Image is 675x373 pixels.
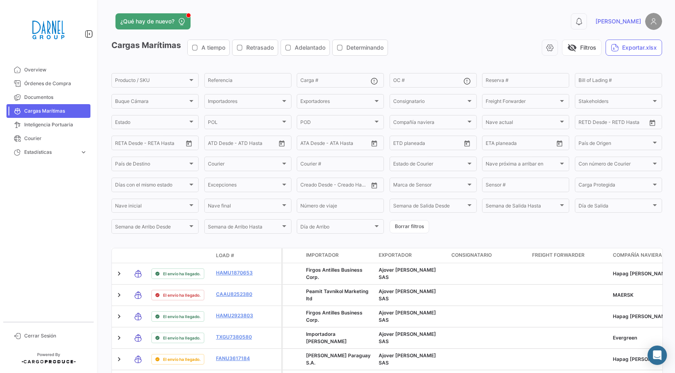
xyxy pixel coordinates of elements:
button: A tiempo [188,40,229,55]
datatable-header-cell: Modo de Transporte [128,252,148,259]
img: placeholder-user.png [645,13,662,30]
span: ¿Qué hay de nuevo? [120,17,174,25]
span: Importadores [208,100,281,105]
span: El envío ha llegado. [163,292,201,298]
span: Adelantado [295,44,325,52]
button: Open calendar [276,137,288,149]
span: Carga Protegida [579,183,651,189]
a: TXGU7380580 [216,333,258,341]
span: Courier [208,162,281,168]
span: Firgos Antilles Business Corp. [306,267,363,280]
button: Open calendar [646,117,658,129]
span: Ajover Darnel SAS [379,352,436,366]
a: Expand/Collapse Row [115,270,123,278]
span: Consignatario [393,100,466,105]
button: visibility_offFiltros [562,40,602,56]
span: Peamit Tavnikol Marketing ltd [306,288,369,302]
a: Expand/Collapse Row [115,291,123,299]
span: Freight Forwarder [532,251,585,259]
datatable-header-cell: Póliza [261,252,281,259]
span: Semana de Salida Desde [393,204,466,210]
span: Días con el mismo estado [115,183,188,189]
span: expand_more [80,149,87,156]
input: ATD Hasta [214,141,247,147]
span: Excepciones [208,183,281,189]
input: Creado Hasta [307,183,339,189]
a: Courier [6,132,90,145]
button: ¿Qué hay de nuevo? [115,13,191,29]
span: Importadora Virzi S.A. [306,331,347,344]
button: Open calendar [368,179,380,191]
button: Borrar filtros [390,220,429,233]
span: Ajover Darnel SAS [379,288,436,302]
span: Load # [216,252,234,259]
input: Hasta [585,121,617,126]
button: Retrasado [233,40,278,55]
button: Determinando [333,40,388,55]
span: Freight Forwarder [486,100,558,105]
span: Evergreen [613,335,637,341]
datatable-header-cell: Importador [303,248,375,263]
span: Buque Cámara [115,100,188,105]
span: El envío ha llegado. [163,335,201,341]
span: El envío ha llegado. [163,356,201,363]
span: Inteligencia Portuaria [24,121,87,128]
a: Expand/Collapse Row [115,334,123,342]
a: Inteligencia Portuaria [6,118,90,132]
span: POD [300,121,373,126]
h3: Cargas Marítimas [111,40,390,56]
span: Semana de Arribo Desde [115,225,188,231]
span: País de Origen [579,141,651,147]
input: ATA Desde [300,141,301,147]
span: País de Destino [115,162,188,168]
span: Importador [306,251,339,259]
button: Exportar.xlsx [606,40,662,56]
span: Estado [115,121,188,126]
a: Expand/Collapse Row [115,312,123,321]
div: Abrir Intercom Messenger [648,346,667,365]
span: Cargas Marítimas [24,107,87,115]
span: Retrasado [246,44,274,52]
input: ATA Hasta [307,141,339,147]
datatable-header-cell: Load # [213,249,261,262]
input: Creado Desde [300,183,301,189]
span: POL [208,121,281,126]
datatable-header-cell: Consignatario [448,248,529,263]
button: Open calendar [368,137,380,149]
a: Cargas Marítimas [6,104,90,118]
span: Nave próxima a arribar en [486,162,558,168]
span: Darnel Paraguay S.A. [306,352,371,366]
input: Desde [579,121,579,126]
datatable-header-cell: Estado de Envio [148,252,213,259]
button: Open calendar [183,137,195,149]
span: Día de Salida [579,204,651,210]
span: Consignatario [451,251,492,259]
span: Hapag Lloyd [613,356,671,362]
input: Desde [393,141,394,147]
span: Compañía naviera [613,251,662,259]
a: HAMU2923803 [216,312,258,319]
a: CAAU8252380 [216,291,258,298]
span: Semana de Salida Hasta [486,204,558,210]
img: 2451f0e3-414c-42c1-a793-a1d7350bebbc.png [28,10,69,50]
span: Hapag Lloyd [613,270,671,277]
span: Órdenes de Compra [24,80,87,87]
span: A tiempo [201,44,225,52]
span: Estadísticas [24,149,77,156]
span: Nave actual [486,121,558,126]
datatable-header-cell: Carga Protegida [283,248,303,263]
input: Desde [115,141,116,147]
span: Ajover Darnel SAS [379,331,436,344]
input: ATD Desde [208,141,209,147]
span: Exportadores [300,100,373,105]
datatable-header-cell: Freight Forwarder [529,248,610,263]
span: Semana de Arribo Hasta [208,225,281,231]
button: Open calendar [553,137,566,149]
span: Courier [24,135,87,142]
datatable-header-cell: Exportador [375,248,448,263]
span: Ajover Darnel SAS [379,267,436,280]
span: Día de Arribo [300,225,373,231]
input: Hasta [492,141,524,147]
input: Hasta [400,141,432,147]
